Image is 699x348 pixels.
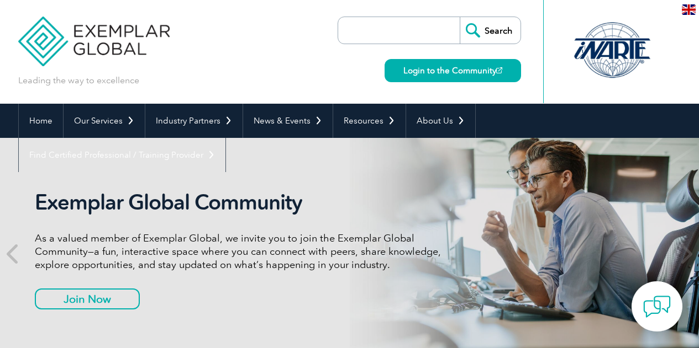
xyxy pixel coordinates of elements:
[145,104,243,138] a: Industry Partners
[460,17,521,44] input: Search
[406,104,475,138] a: About Us
[35,190,449,215] h2: Exemplar Global Community
[496,67,502,73] img: open_square.png
[35,232,449,271] p: As a valued member of Exemplar Global, we invite you to join the Exemplar Global Community—a fun,...
[333,104,406,138] a: Resources
[35,288,140,309] a: Join Now
[18,74,139,87] p: Leading the way to excellence
[682,4,696,15] img: en
[243,104,333,138] a: News & Events
[19,138,225,172] a: Find Certified Professional / Training Provider
[385,59,521,82] a: Login to the Community
[19,104,63,138] a: Home
[64,104,145,138] a: Our Services
[643,293,671,320] img: contact-chat.png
